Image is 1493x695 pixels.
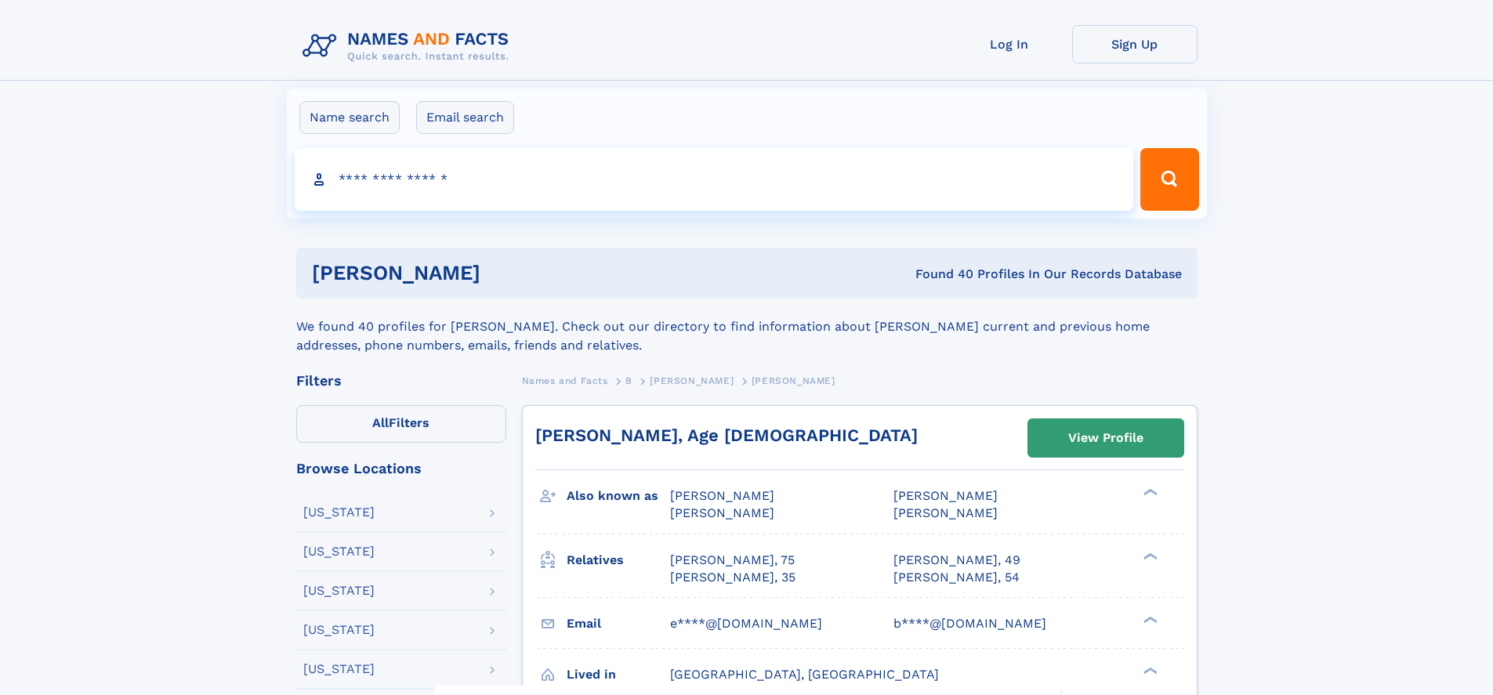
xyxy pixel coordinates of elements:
[296,299,1198,355] div: We found 40 profiles for [PERSON_NAME]. Check out our directory to find information about [PERSON...
[947,25,1072,63] a: Log In
[567,547,670,574] h3: Relatives
[1140,148,1198,211] button: Search Button
[670,505,774,520] span: [PERSON_NAME]
[893,552,1020,569] a: [PERSON_NAME], 49
[296,462,506,476] div: Browse Locations
[698,266,1182,283] div: Found 40 Profiles In Our Records Database
[303,585,375,597] div: [US_STATE]
[312,263,698,283] h1: [PERSON_NAME]
[650,371,734,390] a: [PERSON_NAME]
[1072,25,1198,63] a: Sign Up
[535,425,918,445] a: [PERSON_NAME], Age [DEMOGRAPHIC_DATA]
[296,405,506,443] label: Filters
[1140,614,1158,624] div: ❯
[372,415,389,430] span: All
[296,374,506,388] div: Filters
[893,569,1020,586] a: [PERSON_NAME], 54
[752,375,835,386] span: [PERSON_NAME]
[625,375,632,386] span: B
[670,569,795,586] a: [PERSON_NAME], 35
[893,488,998,503] span: [PERSON_NAME]
[1140,551,1158,561] div: ❯
[303,545,375,558] div: [US_STATE]
[567,483,670,509] h3: Also known as
[625,371,632,390] a: B
[567,610,670,637] h3: Email
[416,101,514,134] label: Email search
[295,148,1134,211] input: search input
[303,506,375,519] div: [US_STATE]
[670,667,939,682] span: [GEOGRAPHIC_DATA], [GEOGRAPHIC_DATA]
[299,101,400,134] label: Name search
[522,371,608,390] a: Names and Facts
[670,552,795,569] a: [PERSON_NAME], 75
[1140,665,1158,675] div: ❯
[303,624,375,636] div: [US_STATE]
[1028,419,1183,457] a: View Profile
[1140,487,1158,498] div: ❯
[303,663,375,675] div: [US_STATE]
[670,488,774,503] span: [PERSON_NAME]
[650,375,734,386] span: [PERSON_NAME]
[1068,420,1143,456] div: View Profile
[567,661,670,688] h3: Lived in
[893,505,998,520] span: [PERSON_NAME]
[296,25,522,67] img: Logo Names and Facts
